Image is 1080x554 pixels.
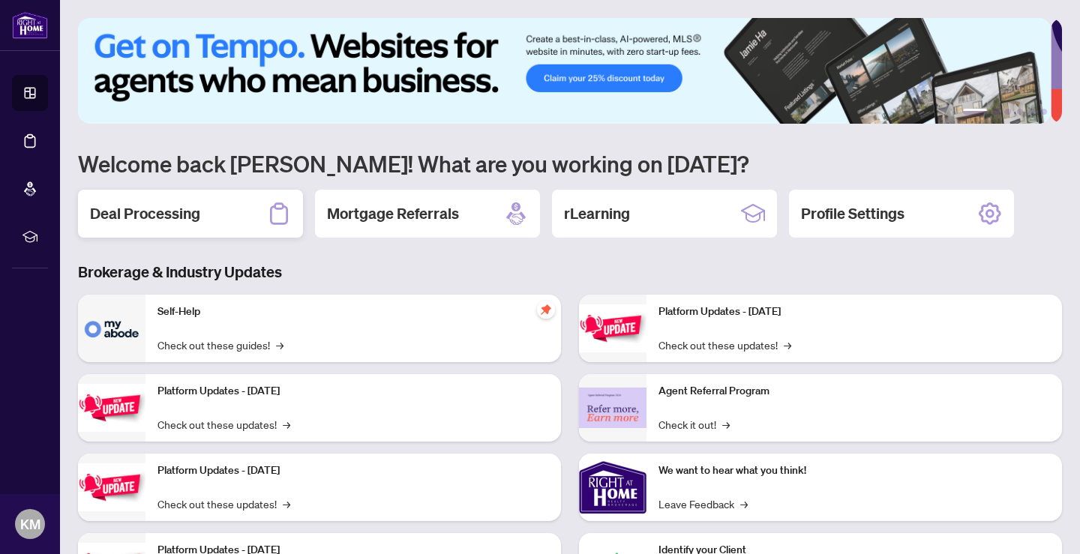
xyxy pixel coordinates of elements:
span: → [276,337,283,353]
img: Platform Updates - September 16, 2025 [78,384,145,431]
span: pushpin [537,301,555,319]
img: Self-Help [78,295,145,362]
span: → [740,496,748,512]
img: We want to hear what you think! [579,454,646,521]
button: 6 [1041,109,1047,115]
span: KM [20,514,40,535]
p: Agent Referral Program [658,383,1050,400]
p: Self-Help [157,304,549,320]
p: We want to hear what you think! [658,463,1050,479]
button: 5 [1029,109,1035,115]
a: Check out these guides!→ [157,337,283,353]
h1: Welcome back [PERSON_NAME]! What are you working on [DATE]? [78,149,1062,178]
span: → [722,416,730,433]
span: → [283,496,290,512]
a: Check out these updates!→ [157,496,290,512]
img: logo [12,11,48,39]
span: → [784,337,791,353]
img: Platform Updates - June 23, 2025 [579,304,646,352]
button: 3 [1005,109,1011,115]
button: 1 [963,109,987,115]
h2: Profile Settings [801,203,904,224]
a: Check it out!→ [658,416,730,433]
span: → [283,416,290,433]
h3: Brokerage & Industry Updates [78,262,1062,283]
h2: Deal Processing [90,203,200,224]
p: Platform Updates - [DATE] [658,304,1050,320]
img: Agent Referral Program [579,388,646,429]
img: Slide 0 [78,18,1051,124]
a: Leave Feedback→ [658,496,748,512]
h2: Mortgage Referrals [327,203,459,224]
p: Platform Updates - [DATE] [157,463,549,479]
a: Check out these updates!→ [658,337,791,353]
h2: rLearning [564,203,630,224]
img: Platform Updates - July 21, 2025 [78,463,145,511]
button: 2 [993,109,999,115]
button: 4 [1017,109,1023,115]
a: Check out these updates!→ [157,416,290,433]
button: Open asap [1020,502,1065,547]
p: Platform Updates - [DATE] [157,383,549,400]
